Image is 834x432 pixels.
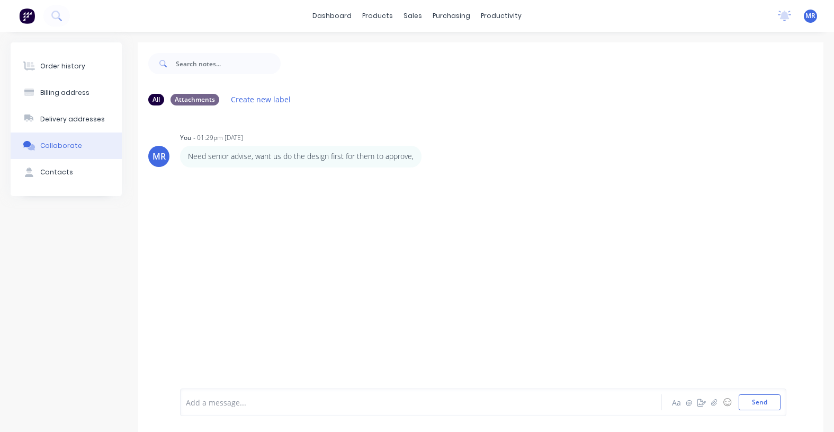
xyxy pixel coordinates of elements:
input: Search notes... [176,53,281,74]
button: Collaborate [11,133,122,159]
div: Order history [40,61,85,71]
img: Factory [19,8,35,24]
button: Create new label [226,92,297,107]
div: Billing address [40,88,89,98]
div: Collaborate [40,141,82,151]
a: dashboard [307,8,357,24]
button: Contacts [11,159,122,186]
button: Send [739,394,781,410]
button: Billing address [11,80,122,106]
button: Order history [11,53,122,80]
div: productivity [476,8,527,24]
button: Aa [670,396,683,409]
div: sales [398,8,427,24]
div: purchasing [427,8,476,24]
div: - 01:29pm [DATE] [193,133,243,143]
button: @ [683,396,695,409]
div: All [148,94,164,105]
div: MR [153,150,166,163]
p: Need senior advise, want us do the design first for them to approve, [188,151,414,162]
button: ☺ [721,396,733,409]
span: MR [805,11,815,21]
div: You [180,133,191,143]
div: Attachments [171,94,219,105]
button: Delivery addresses [11,106,122,133]
div: products [357,8,398,24]
div: Contacts [40,167,73,177]
div: Delivery addresses [40,114,105,124]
